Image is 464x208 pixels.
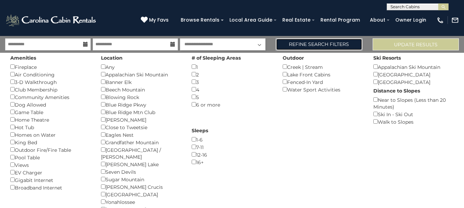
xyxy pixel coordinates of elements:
[10,131,91,138] div: Homes on Water
[149,16,169,24] span: My Favs
[437,16,444,24] img: phone-regular-white.png
[101,191,181,198] div: [GEOGRAPHIC_DATA]
[10,169,91,176] div: EV Charger
[226,15,276,25] a: Local Area Guide
[10,54,36,61] label: Amenities
[451,16,459,24] img: mail-regular-white.png
[373,87,420,94] label: Distance to Slopes
[192,158,272,166] div: 16+
[192,143,272,151] div: 7-11
[192,151,272,158] div: 12-16
[141,16,170,24] a: My Favs
[101,198,181,206] div: Yonahlossee
[101,54,123,61] label: Location
[177,15,223,25] a: Browse Rentals
[392,15,430,25] a: Owner Login
[192,93,272,101] div: 5
[373,118,454,125] div: Walk to Slopes
[192,63,272,71] div: 1
[192,136,272,143] div: 1-6
[373,110,454,118] div: Ski In - Ski Out
[10,146,91,154] div: Outdoor Fire/Fire Table
[101,183,181,191] div: [PERSON_NAME] Crucis
[276,38,362,50] a: Refine Search Filters
[192,86,272,93] div: 4
[10,71,91,78] div: Air Conditioning
[101,93,181,101] div: Blowing Rock
[283,78,363,86] div: Fenced-In Yard
[10,154,91,161] div: Pool Table
[10,93,91,101] div: Community Amenities
[192,101,272,108] div: 6 or more
[192,54,241,61] label: # of Sleeping Areas
[10,86,91,93] div: Club Membership
[283,54,304,61] label: Outdoor
[101,108,181,116] div: Blue Ridge Mtn Club
[101,78,181,86] div: Banner Elk
[10,116,91,123] div: Home Theatre
[101,116,181,123] div: [PERSON_NAME]
[101,138,181,146] div: Grandfather Mountain
[101,123,181,131] div: Close to Tweetsie
[10,63,91,71] div: Fireplace
[283,63,363,71] div: Creek | Stream
[101,168,181,175] div: Seven Devils
[101,71,181,78] div: Appalachian Ski Mountain
[101,131,181,138] div: Eagles Nest
[101,86,181,93] div: Beech Mountain
[10,161,91,169] div: Views
[10,176,91,184] div: Gigabit Internet
[101,146,181,160] div: [GEOGRAPHIC_DATA] / [PERSON_NAME]
[373,63,454,71] div: Appalachian Ski Mountain
[373,38,459,50] button: Update Results
[101,63,181,71] div: Any
[192,71,272,78] div: 2
[10,101,91,108] div: Dog Allowed
[283,71,363,78] div: Lake Front Cabins
[10,78,91,86] div: 3-D Walkthrough
[10,123,91,131] div: Hot Tub
[283,86,363,93] div: Water Sport Activities
[101,160,181,168] div: [PERSON_NAME] Lake
[10,138,91,146] div: King Bed
[5,13,98,27] img: White-1-2.png
[101,101,181,108] div: Blue Ridge Pkwy
[10,184,91,191] div: Broadband Internet
[373,96,454,110] div: Near to Slopes (Less than 20 Minutes)
[373,71,454,78] div: [GEOGRAPHIC_DATA]
[192,127,208,134] label: Sleeps
[192,78,272,86] div: 3
[317,15,363,25] a: Rental Program
[373,54,401,61] label: Ski Resorts
[373,78,454,86] div: [GEOGRAPHIC_DATA]
[10,108,91,116] div: Game Table
[279,15,314,25] a: Real Estate
[101,175,181,183] div: Sugar Mountain
[366,15,389,25] a: About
